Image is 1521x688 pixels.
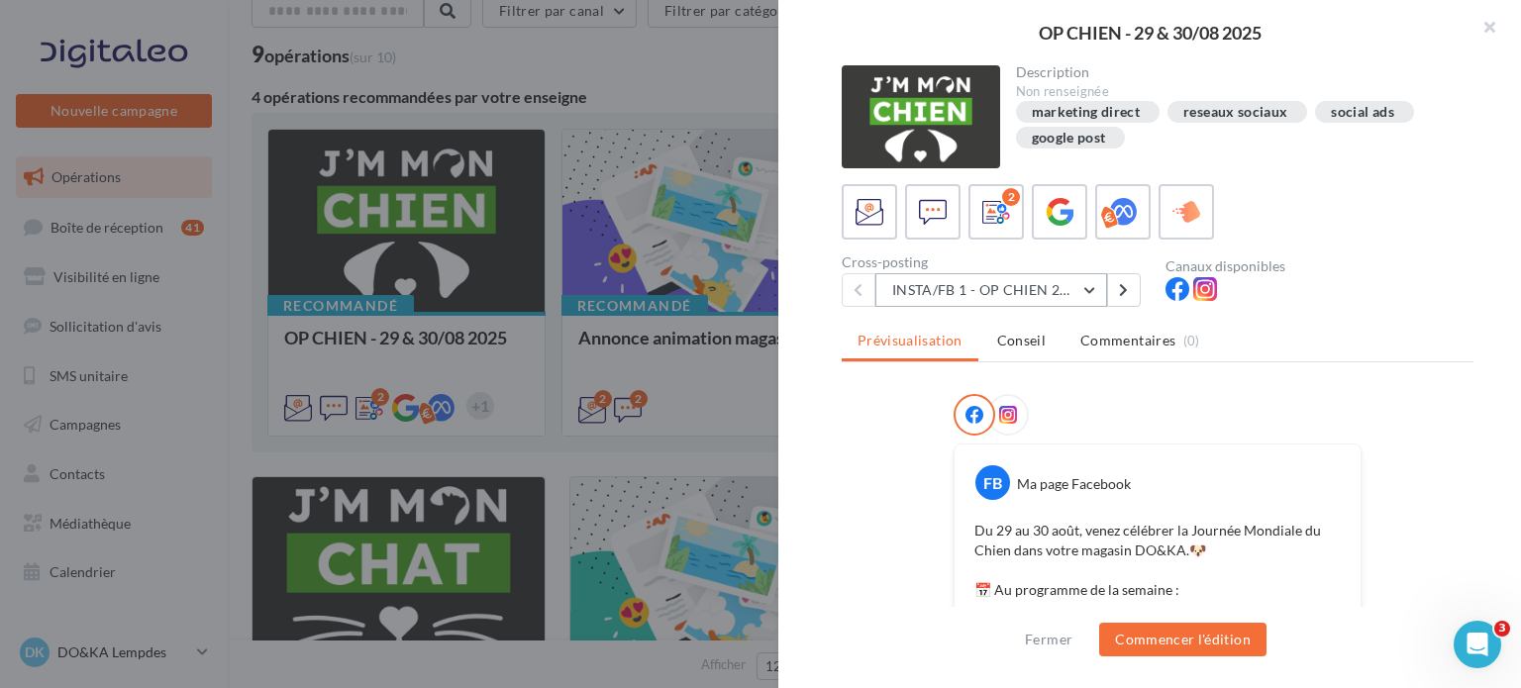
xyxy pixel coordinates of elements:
span: 3 [1494,621,1510,637]
div: OP CHIEN - 29 & 30/08 2025 [810,24,1489,42]
div: Ma page Facebook [1017,474,1131,494]
span: (0) [1183,333,1200,348]
div: Canaux disponibles [1166,259,1473,273]
div: Description [1016,65,1459,79]
button: INSTA/FB 1 - OP CHIEN 2025 [875,273,1107,307]
div: Non renseignée [1016,83,1459,101]
button: Commencer l'édition [1099,623,1267,656]
div: google post [1032,131,1106,146]
div: reseaux sociaux [1183,105,1287,120]
div: social ads [1331,105,1394,120]
span: Commentaires [1080,331,1175,350]
div: marketing direct [1032,105,1141,120]
button: Fermer [1017,628,1080,651]
div: Cross-posting [842,255,1150,269]
div: 2 [1002,188,1020,206]
iframe: Intercom live chat [1454,621,1501,668]
div: FB [975,465,1010,500]
span: Conseil [997,332,1046,348]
